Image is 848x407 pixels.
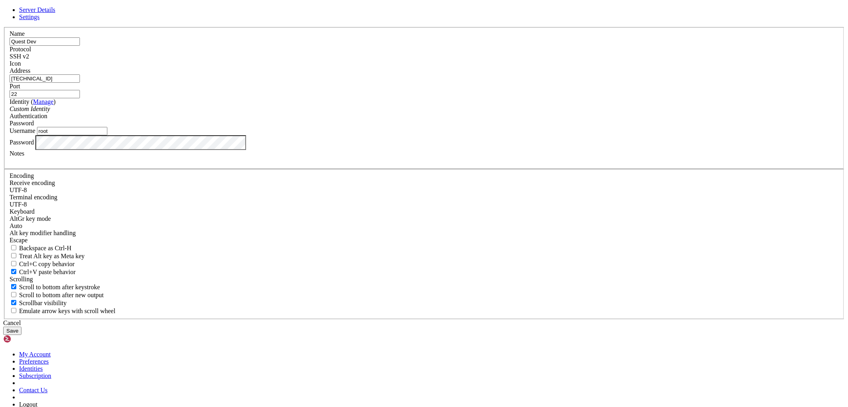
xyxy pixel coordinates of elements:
label: Port [10,83,20,90]
span: CRITICAL - Still need to do: [10,241,99,248]
input: Ctrl+V paste behavior [11,269,16,274]
span: ╰────────────────────────────────────────────────────────────────────────────────────────────────... [3,341,706,347]
label: Name [10,30,25,37]
span: ❯ [10,321,13,327]
label: Set the expected encoding for data received from the host. If the encodings do not match, visual ... [10,215,51,222]
x-row: 1. [3,162,744,169]
span: [DATE] 08:24 - Malware files created in [10,182,134,188]
span: SSH v2 [10,53,29,60]
label: When using the alternative screen buffer, and DECCKM (Application Cursor Keys) is active, mouse w... [10,308,115,314]
span: Backspace as Ctrl-H [19,245,72,251]
x-row: * network config /etc/netplan/ uses eth0 + dhcp can be changed to static [3,76,744,83]
x-row: To restore this content, you can run the 'unminimize' command. [3,63,744,70]
span: passwd root commands in /root [111,327,204,334]
span: ✅ [10,228,16,235]
div: UTF-8 [10,187,838,194]
span: Auto [10,222,22,229]
input: Ctrl+C copy behavior [11,261,16,266]
span: ● [3,83,6,89]
div: SSH v2 [10,53,838,60]
span: [PERSON_NAME] on [DATE] | root | parent | next [–] [10,69,169,76]
label: Encoding [10,172,34,179]
x-row: 3. [3,175,744,182]
x-row: * Management: [URL][DOMAIN_NAME] [3,23,744,30]
span: │ [3,308,6,314]
span: Bash(passwd root) [10,255,64,261]
span: ✅ [10,222,16,228]
a: Manage [33,98,54,105]
span: │ [41,294,45,301]
label: Ctrl-C copies if true, send ^C to host if false. Ctrl-Shift-C sends ^C to host if true, copies if... [10,261,75,267]
x-row: passwd root [3,294,744,301]
div: (19, 18) [67,122,70,129]
x-row: Removed malware files from [3,208,744,215]
a: Subscription [19,372,51,379]
span: │ [3,288,6,294]
span: │ [703,281,706,287]
label: Controls how the Alt key is handled. Escape: Send an ESC prefix. 8-Bit: Add 128 to the typed char... [10,230,76,236]
label: Icon [10,60,21,67]
input: Treat Alt key as Meta key [11,253,16,258]
div: Cancel [3,319,845,327]
x-row: Deleted compromised "myuser" account Disabled suspicious SSH key in root account [3,215,744,222]
label: Scrolling [10,276,33,282]
span: Treat Alt key as Meta key [19,253,85,259]
label: Password [10,139,34,146]
span: │ [3,301,6,307]
div: Escape [10,237,838,244]
span: Scroll to bottom after new output [19,292,104,298]
x-row: root@vps3136093:~# [3,122,744,129]
span: │ [719,334,722,340]
span: ● [3,255,6,261]
x-row: 4. [3,182,744,189]
input: Host Name or IP [10,74,80,83]
span: ( ) [31,98,56,105]
span: │ [3,281,6,287]
label: The vertical scrollbar mode. [10,300,67,306]
x-row: New password: [3,102,744,109]
span: [DATE] 17:20-18:07 UTC - Your server launches massive SSH attacks on 61+ servers [10,175,264,181]
label: Address [10,67,30,74]
input: Scroll to bottom after new output [11,292,16,297]
span: 1. [16,321,22,327]
a: Server Details [19,6,55,13]
label: The default terminal encoding. ISO-2022 enables character map translations (like graphics maps). ... [10,194,57,201]
span: I made ts_block. It solved a particular problem I had at a particular time. Nobody should be doin... [10,36,547,43]
a: Settings [19,14,40,20]
span: │ [3,314,6,320]
input: Port Number [10,90,80,98]
span: │ [703,301,706,307]
span: │ [3,321,6,327]
span: EvanAnderson on [DATE] | root | parent | next [–] [10,23,165,29]
span: │ [204,327,207,334]
span: Yes [22,321,32,327]
span: Scrollbar visibility [19,300,67,306]
x-row: root@vps3136093:~# passwd root [3,96,744,103]
x-row: The attacks happened between 19:20 - 20:07 CE(S)T (which is around 17:20 - 18:07 UTC). [3,136,744,142]
span: UTF-8 [10,187,27,193]
x-row: Yes, and don't ask again for [3,327,744,334]
label: Scroll to bottom after new output. [10,292,104,298]
label: Username [10,127,35,134]
x-row: Last login: [DATE] from [TECHNICAL_ID] [3,89,744,96]
span: Ctrl+V paste behavior [19,269,76,275]
x-row: - root, admin, user, newuser [3,102,744,109]
x-row: * Support: [URL][DOMAIN_NAME] [3,30,744,37]
span: [DATE] 05:03 UTC - "myuser" account compromised from [GEOGRAPHIC_DATA] ([TECHNICAL_ID]) [10,162,286,168]
x-row: Do you want to proceed? [3,314,744,321]
div: UTF-8 [10,201,838,208]
x-row: 2. [3,169,744,175]
span: Emulate arrow keys with scroll wheel [19,308,115,314]
img: Shellngn [3,335,49,343]
input: Scroll to bottom after keystroke [11,284,16,289]
x-row: No, and tell [PERSON_NAME] what to do differently [3,334,744,341]
span: Timeline of compromise: [10,149,83,155]
span: /tmp/.X2ss-unix/ [99,208,150,214]
label: Set the expected encoding for data received from the host. If the encodings do not match, visual ... [10,179,55,186]
span: │ [3,334,6,340]
span: │ [700,321,703,327]
span: ✅ [131,215,138,222]
span: Running… [9,261,34,267]
span: Escape [10,237,27,243]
